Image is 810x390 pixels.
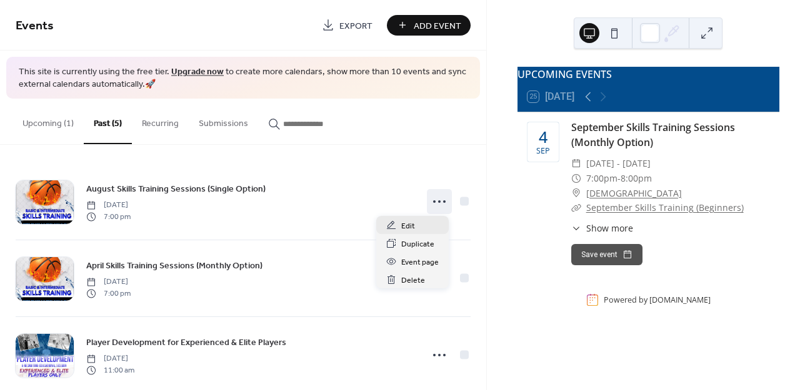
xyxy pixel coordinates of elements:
div: ​ [571,200,581,215]
a: September Skills Training (Beginners) [586,202,744,213]
span: Duplicate [401,238,434,251]
span: Export [339,19,372,32]
span: 7:00 pm [86,211,131,222]
div: 4 [539,129,547,145]
a: Player Development for Experienced & Elite Players [86,335,286,349]
div: ​ [571,171,581,186]
span: [DATE] [86,200,131,211]
button: Upcoming (1) [12,99,84,143]
button: ​Show more [571,222,633,235]
button: Save event [571,244,642,265]
span: This site is currently using the free tier. to create more calendars, show more than 10 events an... [19,66,467,90]
span: [DATE] [86,353,134,364]
button: Submissions [189,99,258,143]
span: 8:00pm [621,171,652,186]
a: Upgrade now [171,64,224,80]
span: Event page [401,256,439,269]
a: [DEMOGRAPHIC_DATA] [586,186,682,201]
button: Add Event [387,15,471,36]
button: Past (5) [84,99,132,144]
a: April Skills Training Sessions (Monthly Option) [86,258,262,273]
span: Show more [586,222,633,235]
div: Powered by [604,295,711,305]
a: Export [312,15,382,36]
span: 11:00 am [86,364,134,376]
div: ​ [571,186,581,201]
a: August Skills Training Sessions (Single Option) [86,182,266,196]
span: April Skills Training Sessions (Monthly Option) [86,260,262,273]
span: Delete [401,274,425,287]
div: UPCOMING EVENTS [517,67,779,82]
div: ​ [571,156,581,171]
span: 7:00 pm [86,288,131,299]
button: Recurring [132,99,189,143]
a: [DOMAIN_NAME] [649,295,711,305]
span: Add Event [414,19,461,32]
span: - [617,171,621,186]
div: ​ [571,222,581,235]
span: Player Development for Experienced & Elite Players [86,336,286,349]
span: August Skills Training Sessions (Single Option) [86,183,266,196]
div: Sep [536,147,550,155]
span: Events [16,14,54,38]
span: Edit [401,220,415,233]
span: [DATE] [86,276,131,288]
span: [DATE] - [DATE] [586,156,651,171]
span: 7:00pm [586,171,617,186]
a: September Skills Training Sessions (Monthly Option) [571,120,735,149]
